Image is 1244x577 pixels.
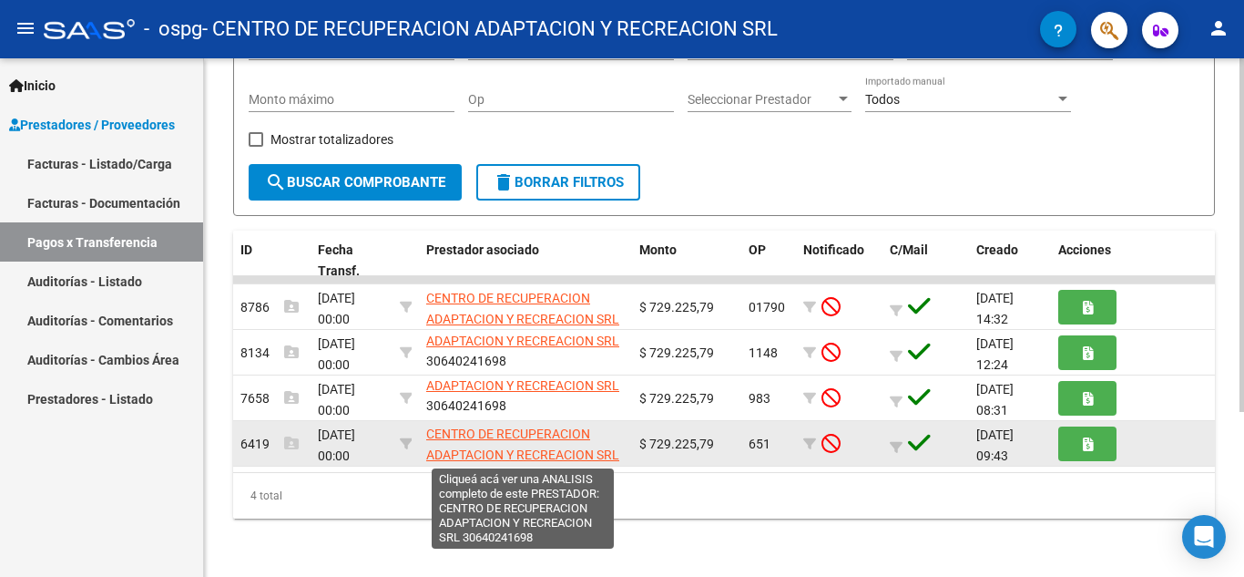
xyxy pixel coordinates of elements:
span: 30640241698 [426,312,625,347]
span: Prestadores / Proveedores [9,115,175,135]
span: $ 729.225,79 [639,391,714,406]
span: OP [749,242,766,257]
span: Mostrar totalizadores [270,129,393,150]
datatable-header-cell: C/Mail [882,231,969,291]
span: 01790 [749,300,785,314]
span: [DATE] 00:00 [318,291,355,326]
span: [DATE] 09:43 [976,428,1014,463]
span: ID [240,242,252,257]
datatable-header-cell: Fecha Transf. [311,231,393,291]
datatable-header-cell: Monto [632,231,741,291]
span: [DATE] 14:32 [976,291,1014,326]
mat-icon: menu [15,17,36,39]
datatable-header-cell: Acciones [1051,231,1215,291]
span: Buscar Comprobante [265,174,445,191]
span: 983 [749,391,770,406]
span: [DATE] 00:00 [318,382,355,417]
span: 1148 [749,345,778,360]
span: CENTRO DE RECUPERACION ADAPTACION Y RECREACION SRL [426,291,619,326]
span: $ 729.225,79 [639,300,714,314]
span: [DATE] 00:00 [318,336,355,372]
span: $ 729.225,79 [639,345,714,360]
span: - ospg [144,9,202,49]
span: 30640241698 [426,378,625,414]
span: Todos [865,92,900,107]
button: Buscar Comprobante [249,164,462,201]
datatable-header-cell: OP [741,231,796,291]
datatable-header-cell: ID [233,231,311,291]
span: [DATE] 00:00 [318,428,355,463]
div: Open Intercom Messenger [1182,515,1226,559]
mat-icon: search [265,171,287,193]
span: 8786 [240,300,299,314]
span: Prestador asociado [426,242,539,257]
datatable-header-cell: Notificado [796,231,882,291]
datatable-header-cell: Creado [969,231,1051,291]
span: C/Mail [890,242,928,257]
span: $ 729.225,79 [639,437,714,451]
span: Creado [976,242,1018,257]
div: 4 total [233,473,1215,519]
datatable-header-cell: Prestador asociado [419,231,632,291]
span: 7658 [240,391,299,406]
span: Inicio [9,76,56,96]
span: CENTRO DE RECUPERACION ADAPTACION Y RECREACION SRL [426,427,619,462]
span: 651 [749,437,770,451]
span: [DATE] 12:24 [976,336,1014,372]
span: Borrar Filtros [493,174,624,191]
span: 30640241698 [426,448,625,483]
span: - CENTRO DE RECUPERACION ADAPTACION Y RECREACION SRL [202,9,778,49]
span: Monto [639,242,677,257]
span: 6419 [240,437,299,451]
span: Acciones [1058,242,1111,257]
span: 30640241698 [426,334,625,369]
mat-icon: person [1208,17,1229,39]
span: Notificado [803,242,864,257]
button: Borrar Filtros [476,164,640,201]
span: Fecha Transf. [318,242,360,278]
mat-icon: delete [493,171,515,193]
span: 8134 [240,345,299,360]
span: Seleccionar Prestador [688,92,835,108]
span: [DATE] 08:31 [976,382,1014,417]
